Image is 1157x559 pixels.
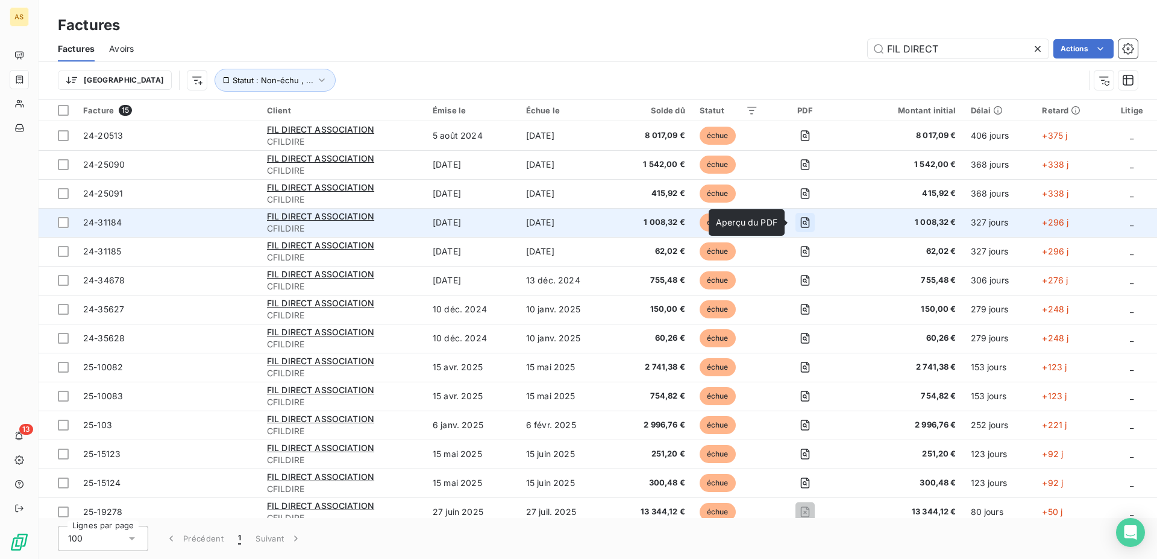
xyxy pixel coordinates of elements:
[1130,188,1133,198] span: _
[1042,507,1062,517] span: +50 j
[1042,188,1068,198] span: +338 j
[964,440,1035,469] td: 123 jours
[700,300,736,318] span: échue
[1042,275,1068,285] span: +276 j
[233,75,313,85] span: Statut : Non-échu , ...
[519,295,612,324] td: 10 janv. 2025
[971,106,1028,115] div: Délai
[425,469,519,497] td: 15 mai 2025
[716,217,777,227] span: Aperçu du PDF
[852,274,956,286] span: 755,48 €
[519,353,612,382] td: 15 mai 2025
[1130,159,1133,169] span: _
[267,443,374,453] span: FIL DIRECT ASSOCIATION
[964,179,1035,208] td: 368 jours
[83,304,124,314] span: 24-35627
[852,477,956,489] span: 300,48 €
[10,532,29,552] img: Logo LeanPay
[267,165,418,177] span: CFILDIRE
[526,106,605,115] div: Échue le
[868,39,1049,58] input: Rechercher
[619,506,685,518] span: 13 344,12 €
[700,156,736,174] span: échue
[964,382,1035,411] td: 153 jours
[773,106,838,115] div: PDF
[964,324,1035,353] td: 279 jours
[1130,217,1133,227] span: _
[852,245,956,257] span: 62,02 €
[83,449,121,459] span: 25-15123
[1042,304,1068,314] span: +248 j
[1042,420,1067,430] span: +221 j
[83,420,112,430] span: 25-103
[519,150,612,179] td: [DATE]
[1042,130,1067,141] span: +375 j
[852,448,956,460] span: 251,20 €
[267,327,374,337] span: FIL DIRECT ASSOCIATION
[425,121,519,150] td: 5 août 2024
[267,106,418,115] div: Client
[425,295,519,324] td: 10 déc. 2024
[852,361,956,373] span: 2 741,38 €
[425,324,519,353] td: 10 déc. 2024
[267,280,418,292] span: CFILDIRE
[83,333,125,343] span: 24-35628
[1130,507,1133,517] span: _
[619,216,685,229] span: 1 008,32 €
[964,469,1035,497] td: 123 jours
[964,150,1035,179] td: 368 jours
[519,324,612,353] td: 10 janv. 2025
[852,216,956,229] span: 1 008,32 €
[964,237,1035,266] td: 327 jours
[425,179,519,208] td: [DATE]
[619,106,685,115] div: Solde dû
[83,217,122,227] span: 24-31184
[267,396,418,408] span: CFILDIRE
[267,269,374,279] span: FIL DIRECT ASSOCIATION
[852,188,956,200] span: 415,92 €
[83,478,121,488] span: 25-15124
[1042,391,1067,401] span: +123 j
[1116,518,1145,547] div: Open Intercom Messenger
[267,251,418,264] span: CFILDIRE
[267,194,418,206] span: CFILDIRE
[700,416,736,434] span: échue
[700,474,736,492] span: échue
[267,501,374,511] span: FIL DIRECT ASSOCIATION
[1130,275,1133,285] span: _
[700,242,736,261] span: échue
[519,469,612,497] td: 15 juin 2025
[83,188,123,198] span: 24-25091
[519,497,612,526] td: 27 juil. 2025
[83,362,123,372] span: 25-10082
[1042,478,1063,488] span: +92 j
[700,387,736,405] span: échue
[119,105,132,116] span: 15
[68,532,83,545] span: 100
[700,127,736,145] span: échue
[619,188,685,200] span: 415,92 €
[267,483,418,495] span: CFILDIRE
[267,472,374,482] span: FIL DIRECT ASSOCIATION
[519,179,612,208] td: [DATE]
[852,390,956,402] span: 754,82 €
[619,419,685,431] span: 2 996,76 €
[425,497,519,526] td: 27 juin 2025
[425,237,519,266] td: [DATE]
[519,440,612,469] td: 15 juin 2025
[700,106,758,115] div: Statut
[425,208,519,237] td: [DATE]
[1042,159,1068,169] span: +338 j
[619,274,685,286] span: 755,48 €
[83,275,125,285] span: 24-34678
[267,356,374,366] span: FIL DIRECT ASSOCIATION
[1130,304,1133,314] span: _
[267,223,418,235] span: CFILDIRE
[267,425,418,437] span: CFILDIRE
[1053,39,1114,58] button: Actions
[425,411,519,440] td: 6 janv. 2025
[425,266,519,295] td: [DATE]
[425,440,519,469] td: 15 mai 2025
[700,503,736,521] span: échue
[267,153,374,163] span: FIL DIRECT ASSOCIATION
